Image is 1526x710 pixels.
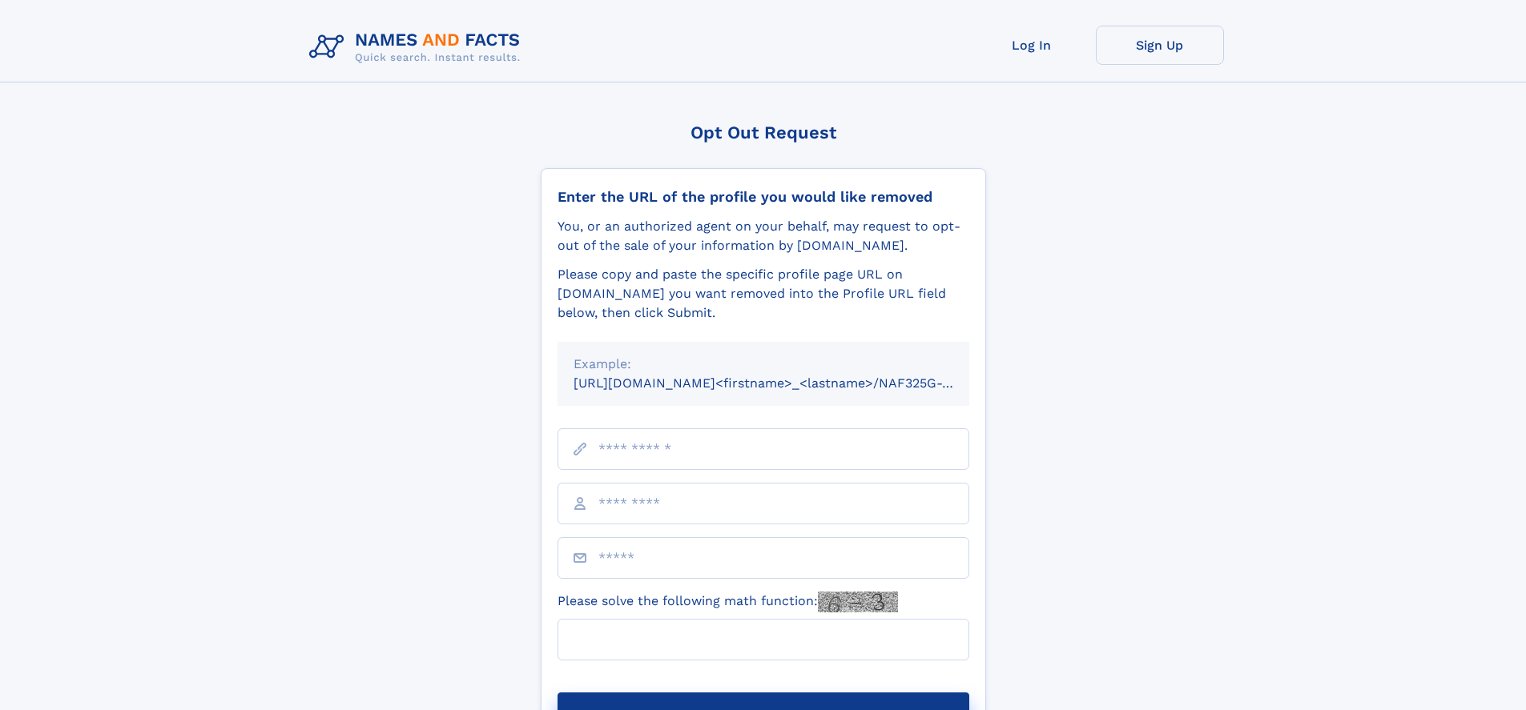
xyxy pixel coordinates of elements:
[558,592,898,612] label: Please solve the following math function:
[303,26,533,69] img: Logo Names and Facts
[968,26,1096,65] a: Log In
[558,217,969,255] div: You, or an authorized agent on your behalf, may request to opt-out of the sale of your informatio...
[541,122,986,142] div: Opt Out Request
[558,188,969,206] div: Enter the URL of the profile you would like removed
[574,375,1000,391] small: [URL][DOMAIN_NAME]<firstname>_<lastname>/NAF325G-xxxxxxxx
[558,265,969,323] div: Please copy and paste the specific profile page URL on [DOMAIN_NAME] you want removed into the Pr...
[1096,26,1224,65] a: Sign Up
[574,355,953,374] div: Example:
